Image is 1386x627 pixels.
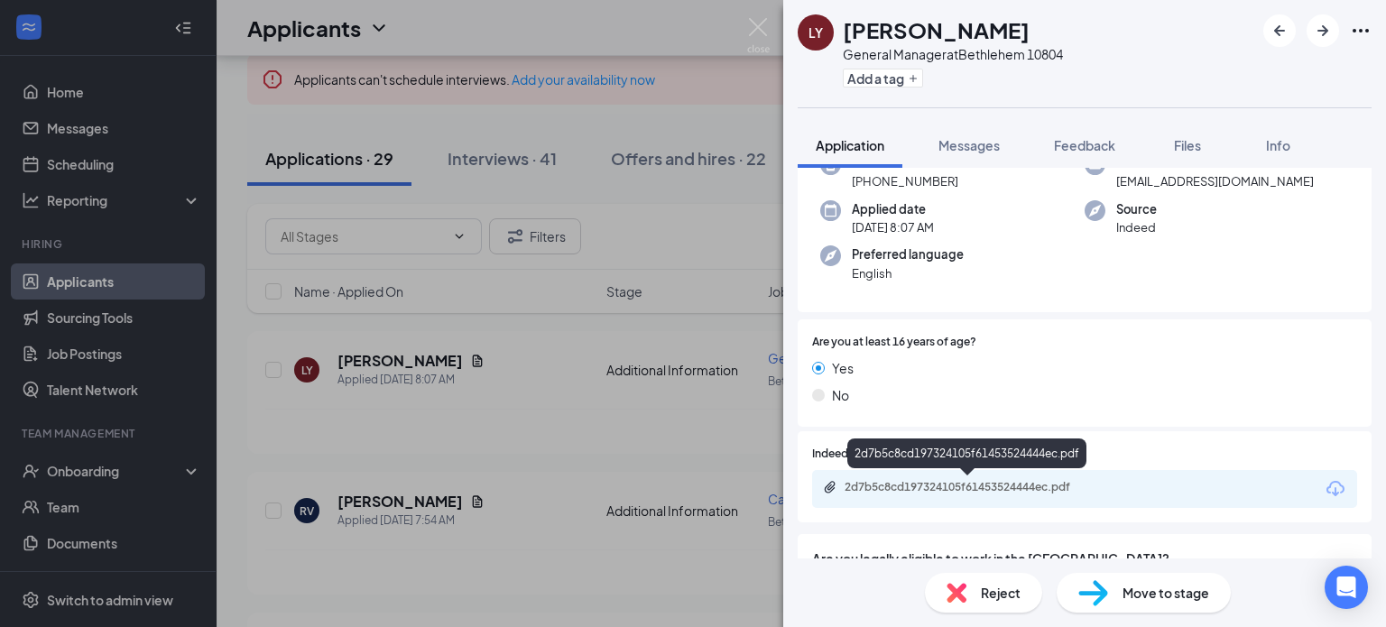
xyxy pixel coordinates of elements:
[852,200,934,218] span: Applied date
[1325,566,1368,609] div: Open Intercom Messenger
[852,245,964,263] span: Preferred language
[1116,200,1157,218] span: Source
[852,172,958,190] span: [PHONE_NUMBER]
[1312,20,1334,41] svg: ArrowRight
[1269,20,1290,41] svg: ArrowLeftNew
[808,23,823,41] div: LY
[843,69,923,88] button: PlusAdd a tag
[1174,137,1201,153] span: Files
[1054,137,1115,153] span: Feedback
[852,218,934,236] span: [DATE] 8:07 AM
[981,583,1021,603] span: Reject
[1263,14,1296,47] button: ArrowLeftNew
[1123,583,1209,603] span: Move to stage
[1307,14,1339,47] button: ArrowRight
[832,358,854,378] span: Yes
[843,14,1030,45] h1: [PERSON_NAME]
[843,45,1063,63] div: General Manager at Bethlehem 10804
[1116,218,1157,236] span: Indeed
[908,73,919,84] svg: Plus
[1350,20,1372,41] svg: Ellipses
[823,480,837,494] svg: Paperclip
[816,137,884,153] span: Application
[1325,478,1346,500] svg: Download
[845,480,1097,494] div: 2d7b5c8cd197324105f61453524444ec.pdf
[1266,137,1290,153] span: Info
[823,480,1115,497] a: Paperclip2d7b5c8cd197324105f61453524444ec.pdf
[852,264,964,282] span: English
[812,549,1357,568] span: Are you legally eligible to work in the [GEOGRAPHIC_DATA]?
[832,385,849,405] span: No
[847,438,1086,468] div: 2d7b5c8cd197324105f61453524444ec.pdf
[812,334,976,351] span: Are you at least 16 years of age?
[812,446,892,463] span: Indeed Resume
[938,137,1000,153] span: Messages
[1116,172,1314,190] span: [EMAIL_ADDRESS][DOMAIN_NAME]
